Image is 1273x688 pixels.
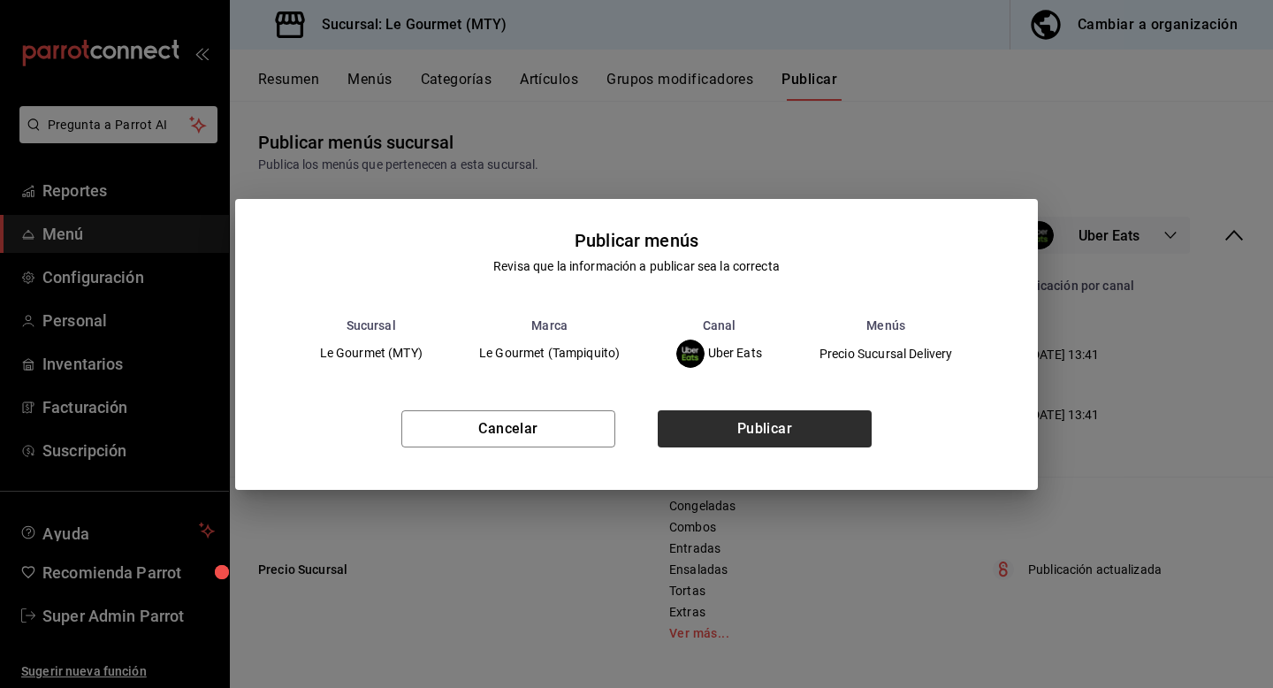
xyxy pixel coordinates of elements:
[676,340,762,368] div: Uber Eats
[493,257,780,276] div: Revisa que la información a publicar sea la correcta
[790,318,982,333] th: Menús
[575,227,698,254] div: Publicar menús
[292,318,451,333] th: Sucursal
[819,348,953,360] span: Precio Sucursal Delivery
[451,318,648,333] th: Marca
[401,410,615,447] button: Cancelar
[451,333,648,375] td: Le Gourmet (Tampiquito)
[292,333,451,375] td: Le Gourmet (MTY)
[648,318,790,333] th: Canal
[658,410,872,447] button: Publicar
